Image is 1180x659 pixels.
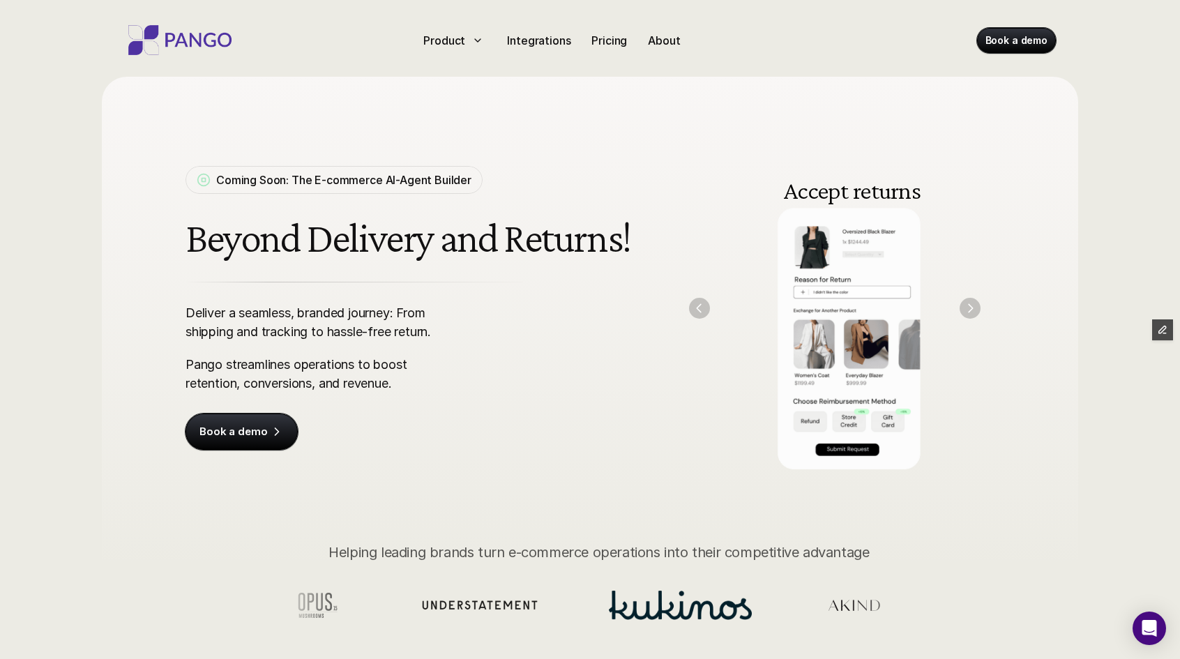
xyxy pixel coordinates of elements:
img: A branded tracking portal for e-commerce companies, search order ID to track the entire product j... [359,146,679,469]
p: Product [423,32,465,49]
p: Deliver a seamless, branded journey: From shipping and tracking to hassle-free return. [186,303,455,341]
a: Book a demo [977,28,1056,53]
img: Back Arrow [689,298,710,319]
button: Edit Framer Content [1152,319,1173,340]
h3: Accept returns [720,178,984,203]
a: Integrations [501,29,576,52]
p: Pango streamlines operations to boost retention, conversions, and revenue. [186,355,455,393]
img: Next Arrow [960,298,981,319]
p: Book a demo [199,425,267,439]
p: Pricing [591,32,627,49]
p: Integrations [507,32,570,49]
div: Open Intercom Messenger [1133,612,1166,645]
a: Book a demo [186,414,298,450]
button: Previous [689,298,710,319]
h1: Beyond Delivery and Returns! [186,215,636,261]
a: Pricing [586,29,633,52]
img: Pango return management having Branded return portal embedded in the e-commerce company to handle... [689,146,1008,469]
a: About [642,29,686,52]
p: Coming Soon: The E-commerce AI-Agent Builder [216,172,471,188]
button: Next [960,298,981,319]
p: Book a demo [985,33,1047,47]
p: About [648,32,680,49]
